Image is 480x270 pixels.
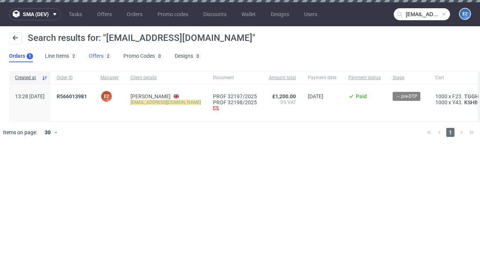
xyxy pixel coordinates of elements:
div: 0 [196,54,199,59]
div: 30 [40,127,54,138]
button: sma (dev) [9,8,61,20]
span: 1000 [435,99,447,105]
a: Orders [122,8,147,20]
a: Line Items2 [45,50,77,62]
a: Designs [266,8,294,20]
span: F23. [452,93,463,99]
a: R566013981 [57,93,88,99]
a: Designs0 [175,50,201,62]
span: Amount total [269,75,296,81]
span: Stage [393,75,423,81]
a: Offers2 [89,50,111,62]
a: Discounts [199,8,231,20]
span: 1000 [435,93,447,99]
span: sma (dev) [23,12,49,17]
a: Promo codes [153,8,193,20]
span: R566013981 [57,93,87,99]
a: Users [300,8,322,20]
span: Items on page: [3,129,37,136]
a: Offers [93,8,116,20]
a: PROF 32198/2025 [213,99,257,105]
a: Tasks [64,8,87,20]
div: 0 [158,54,161,59]
a: KSHB [463,99,479,105]
figcaption: e2 [101,91,112,102]
span: Manager [100,75,118,81]
a: PROF 32197/2025 [213,93,257,99]
a: Orders1 [9,50,33,62]
span: 1 [446,128,454,137]
span: 0% VAT [269,99,296,105]
span: Search results for: "[EMAIL_ADDRESS][DOMAIN_NAME]" [28,33,255,43]
span: £1,200.00 [272,93,296,99]
span: 13:28 [DATE] [15,93,45,99]
a: Promo Codes0 [123,50,163,62]
a: Wallet [237,8,260,20]
span: Payment date [308,75,336,81]
span: Paid [356,93,367,99]
span: Client details [130,75,201,81]
span: Y43. [452,99,463,105]
div: 2 [72,54,75,59]
span: → pre-DTP [396,93,417,100]
div: 1 [28,54,31,59]
span: [DATE] [308,93,323,99]
span: Order ID [57,75,88,81]
span: Document [213,75,257,81]
div: 2 [107,54,109,59]
a: [PERSON_NAME] [130,93,171,99]
mark: [EMAIL_ADDRESS][DOMAIN_NAME] [130,100,201,105]
figcaption: e2 [460,9,470,19]
span: Created at [15,75,39,81]
span: Payment status [348,75,381,81]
